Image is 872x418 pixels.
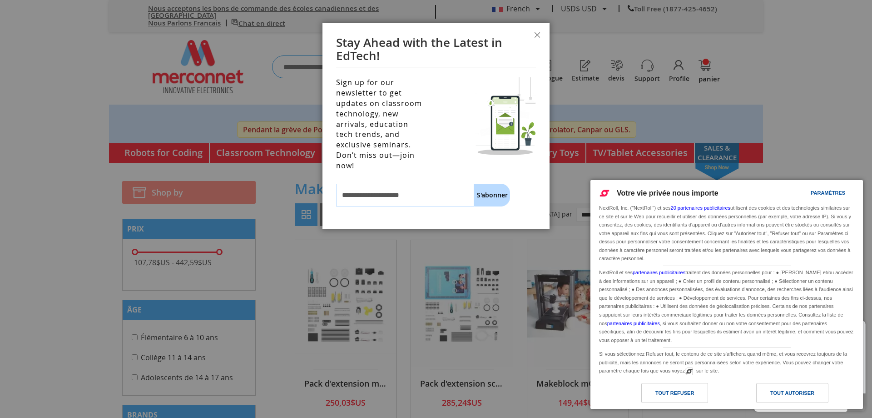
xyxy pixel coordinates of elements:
[4,4,115,76] button: zendesk chatChattez avec nous
[8,14,65,73] td: Chattez avec nous
[596,383,727,408] a: Tout refuser
[617,189,718,197] span: Votre vie privée nous importe
[811,188,845,198] div: Paramètres
[597,347,856,376] div: Si vous sélectionnez Refuser tout, le contenu de ce site s'affichera quand même, et vous recevrez...
[474,184,510,206] button: Subscribe
[597,203,856,264] div: NextRoll, Inc. ("NextRoll") et ses utilisent des cookies et des technologies similaires sur ce si...
[633,270,685,275] a: partenaires publicitaires
[770,388,814,398] div: Tout autoriser
[795,186,817,202] a: Paramètres
[671,205,730,211] a: 20 partenaires publicitaires
[597,266,856,345] div: NextRoll et ses traitent des données personnelles pour : ● [PERSON_NAME] et/ou accéder à des info...
[336,77,426,180] span: Sign up for our newsletter to get updates on classroom technology, new arrivals, education tech t...
[15,5,104,14] div: zendesk chat
[477,191,508,199] span: S'abonner
[655,388,694,398] div: Tout refuser
[727,383,857,408] a: Tout autoriser
[607,321,660,326] a: partenaires publicitaires
[336,36,536,67] h1: Stay Ahead with the Latest in EdTech!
